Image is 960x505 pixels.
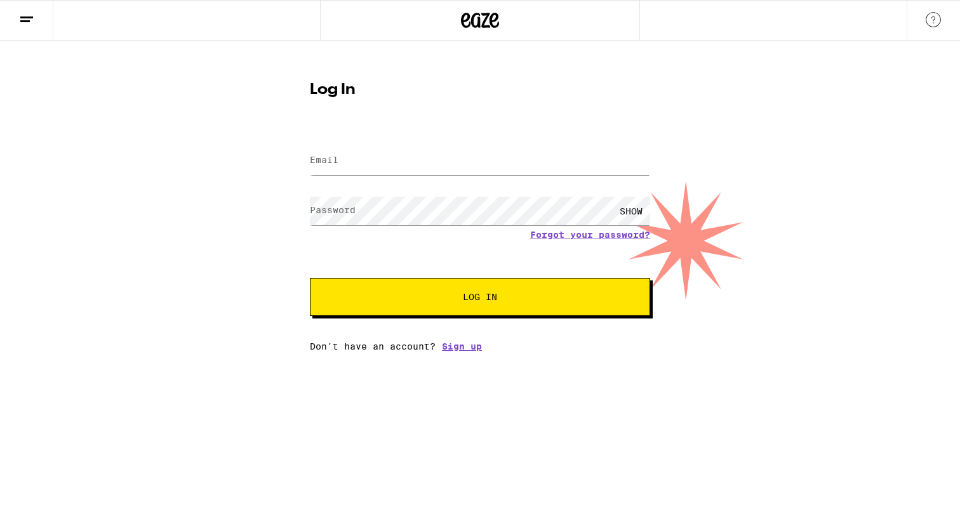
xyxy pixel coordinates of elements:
[310,205,356,215] label: Password
[442,341,482,351] a: Sign up
[310,82,650,98] h1: Log In
[310,155,338,165] label: Email
[463,292,497,301] span: Log In
[530,230,650,240] a: Forgot your password?
[310,341,650,351] div: Don't have an account?
[310,278,650,316] button: Log In
[310,147,650,175] input: Email
[612,197,650,225] div: SHOW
